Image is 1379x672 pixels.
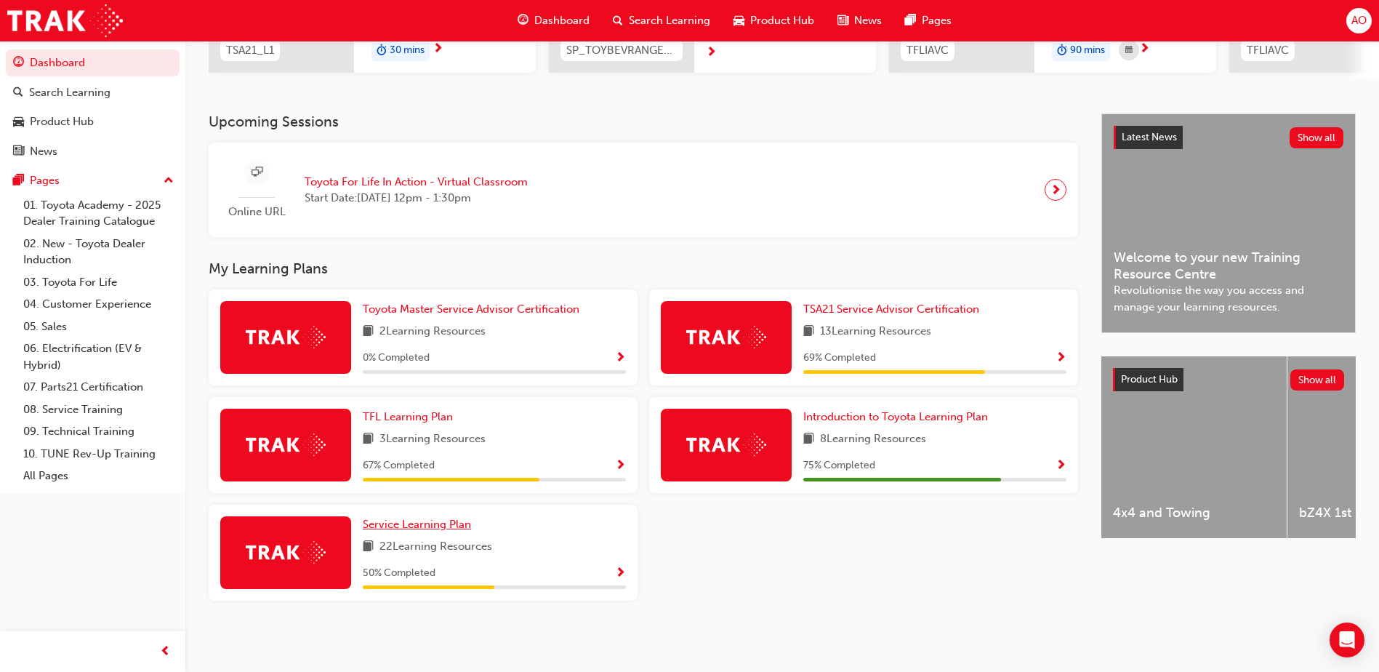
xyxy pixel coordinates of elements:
[164,172,174,191] span: up-icon
[615,352,626,365] span: Show Progress
[686,433,766,456] img: Trak
[17,316,180,338] a: 05. Sales
[6,49,180,76] a: Dashboard
[837,12,848,30] span: news-icon
[1122,131,1177,143] span: Latest News
[17,271,180,294] a: 03. Toyota For Life
[433,43,443,56] span: next-icon
[17,293,180,316] a: 04. Customer Experience
[160,643,171,661] span: prev-icon
[906,42,949,59] span: TFLIAVC
[854,12,882,29] span: News
[820,323,931,341] span: 13 Learning Resources
[17,233,180,271] a: 02. New - Toyota Dealer Induction
[6,167,180,194] button: Pages
[615,349,626,367] button: Show Progress
[1057,41,1067,60] span: duration-icon
[379,431,486,449] span: 3 Learning Resources
[613,12,623,30] span: search-icon
[29,84,110,101] div: Search Learning
[17,376,180,399] a: 07. Parts21 Certification
[17,420,180,443] a: 09. Technical Training
[1113,505,1275,521] span: 4x4 and Towing
[1247,42,1289,59] span: TFLIAVC
[305,190,528,207] span: Start Date: [DATE] 12pm - 1:30pm
[1101,113,1356,333] a: Latest NewsShow allWelcome to your new Training Resource CentreRevolutionise the way you access a...
[209,260,1078,277] h3: My Learning Plans
[826,6,893,36] a: news-iconNews
[803,303,979,316] span: TSA21 Service Advisor Certification
[363,410,453,423] span: TFL Learning Plan
[686,326,766,348] img: Trak
[363,457,435,474] span: 67 % Completed
[803,431,814,449] span: book-icon
[893,6,963,36] a: pages-iconPages
[1290,127,1344,148] button: Show all
[733,12,744,30] span: car-icon
[803,323,814,341] span: book-icon
[363,565,435,582] span: 50 % Completed
[363,516,477,533] a: Service Learning Plan
[209,113,1078,130] h3: Upcoming Sessions
[7,4,123,37] img: Trak
[1101,356,1287,538] a: 4x4 and Towing
[820,431,926,449] span: 8 Learning Resources
[615,564,626,583] button: Show Progress
[30,113,94,130] div: Product Hub
[13,116,24,129] span: car-icon
[363,518,471,531] span: Service Learning Plan
[363,431,374,449] span: book-icon
[379,323,486,341] span: 2 Learning Resources
[615,460,626,473] span: Show Progress
[363,409,459,425] a: TFL Learning Plan
[1346,8,1372,33] button: AO
[246,326,326,348] img: Trak
[506,6,601,36] a: guage-iconDashboard
[1125,41,1133,60] span: calendar-icon
[615,457,626,475] button: Show Progress
[220,154,1066,226] a: Online URLToyota For Life In Action - Virtual ClassroomStart Date:[DATE] 12pm - 1:30pm
[1114,282,1343,315] span: Revolutionise the way you access and manage your learning resources.
[6,47,180,167] button: DashboardSearch LearningProduct HubNews
[1351,12,1367,29] span: AO
[1056,457,1066,475] button: Show Progress
[803,350,876,367] span: 69 % Completed
[1114,249,1343,282] span: Welcome to your new Training Resource Centre
[706,47,717,60] span: next-icon
[1290,369,1345,391] button: Show all
[220,204,293,220] span: Online URL
[1330,623,1364,657] div: Open Intercom Messenger
[601,6,722,36] a: search-iconSearch Learning
[803,301,985,318] a: TSA21 Service Advisor Certification
[6,79,180,106] a: Search Learning
[1050,180,1061,200] span: next-icon
[13,87,23,100] span: search-icon
[13,57,24,70] span: guage-icon
[922,12,952,29] span: Pages
[1056,460,1066,473] span: Show Progress
[905,12,916,30] span: pages-icon
[518,12,528,30] span: guage-icon
[246,541,326,564] img: Trak
[803,410,988,423] span: Introduction to Toyota Learning Plan
[6,138,180,165] a: News
[1121,373,1178,385] span: Product Hub
[30,143,57,160] div: News
[1070,42,1105,59] span: 90 mins
[566,42,677,59] span: SP_TOYBEVRANGE_EL
[17,465,180,487] a: All Pages
[1056,352,1066,365] span: Show Progress
[305,174,528,191] span: Toyota For Life In Action - Virtual Classroom
[363,538,374,556] span: book-icon
[722,6,826,36] a: car-iconProduct Hub
[534,12,590,29] span: Dashboard
[1139,43,1150,56] span: next-icon
[629,12,710,29] span: Search Learning
[226,42,274,59] span: TSA21_L1
[17,399,180,421] a: 08. Service Training
[379,538,492,556] span: 22 Learning Resources
[390,42,425,59] span: 30 mins
[17,337,180,376] a: 06. Electrification (EV & Hybrid)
